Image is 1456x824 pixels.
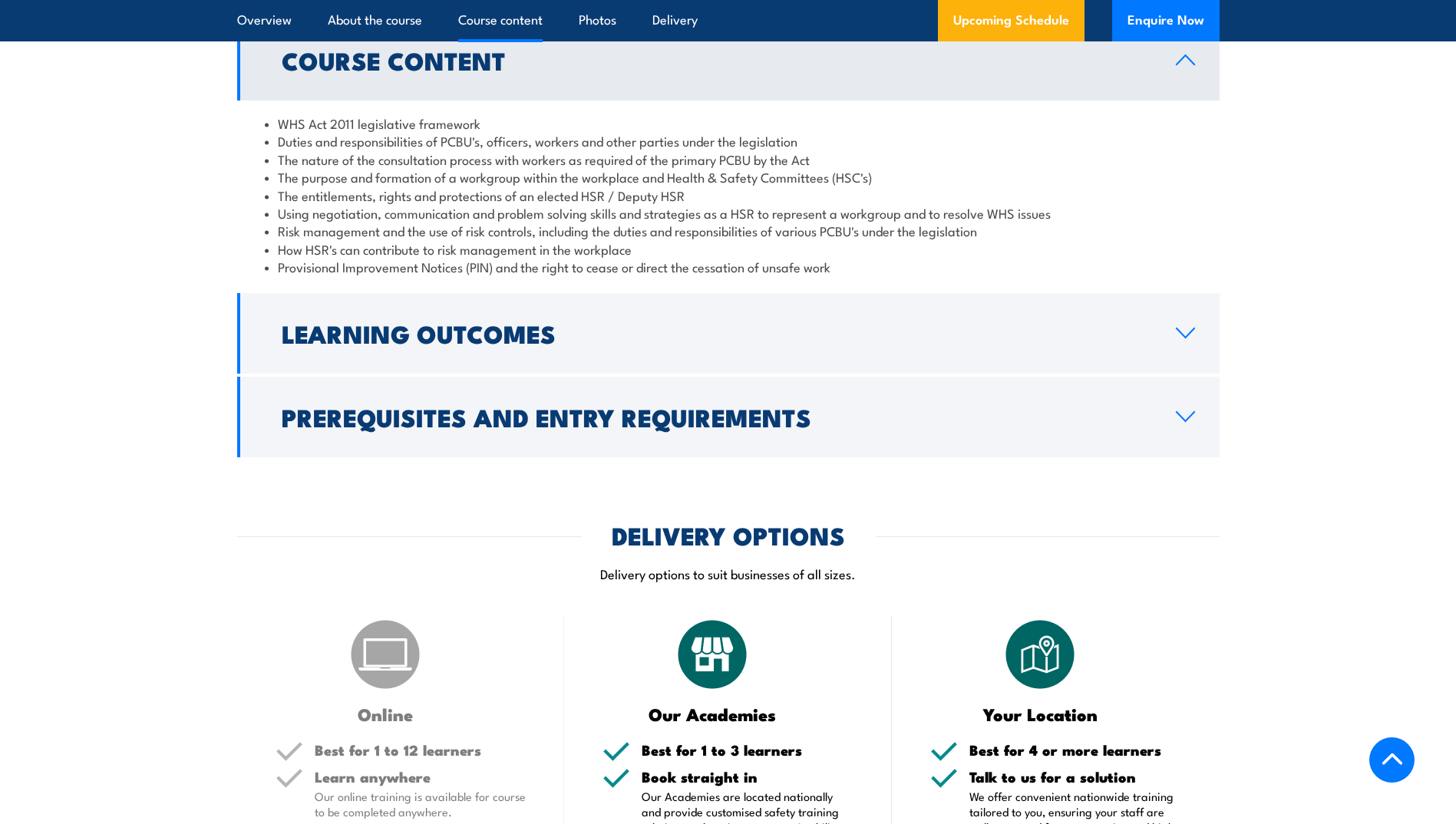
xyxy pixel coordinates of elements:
h2: Prerequisites and Entry Requirements [282,406,1151,427]
a: Learning Outcomes [237,293,1220,374]
a: Course Content [237,20,1220,101]
li: The entitlements, rights and protections of an elected HSR / Deputy HSR [265,186,1192,204]
h5: Best for 4 or more learners [969,743,1181,757]
li: The nature of the consultation process with workers as required of the primary PCBU by the Act [265,150,1192,168]
h3: Your Location [930,705,1151,723]
p: Our online training is available for course to be completed anywhere. [315,789,527,819]
h5: Talk to us for a solution [969,770,1181,784]
h5: Book straight in [642,770,853,784]
h5: Learn anywhere [315,770,527,784]
li: Using negotiation, communication and problem solving skills and strategies as a HSR to represent ... [265,204,1192,222]
h5: Best for 1 to 3 learners [642,743,853,757]
h3: Online [276,705,496,723]
li: The purpose and formation of a workgroup within the workplace and Health & Safety Committees (HSC's) [265,168,1192,186]
li: Duties and responsibilities of PCBU's, officers, workers and other parties under the legislation [265,132,1192,150]
h2: Course Content [282,49,1151,71]
h2: Learning Outcomes [282,322,1151,344]
a: Prerequisites and Entry Requirements [237,377,1220,457]
li: WHS Act 2011 legislative framework [265,114,1192,132]
li: Provisional Improvement Notices (PIN) and the right to cease or direct the cessation of unsafe work [265,258,1192,275]
h2: DELIVERY OPTIONS [612,524,845,545]
h3: Our Academies [603,705,823,723]
li: How HSR's can contribute to risk management in the workplace [265,240,1192,258]
p: Delivery options to suit businesses of all sizes. [237,565,1220,582]
li: Risk management and the use of risk controls, including the duties and responsibilities of variou... [265,222,1192,239]
h5: Best for 1 to 12 learners [315,743,527,757]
